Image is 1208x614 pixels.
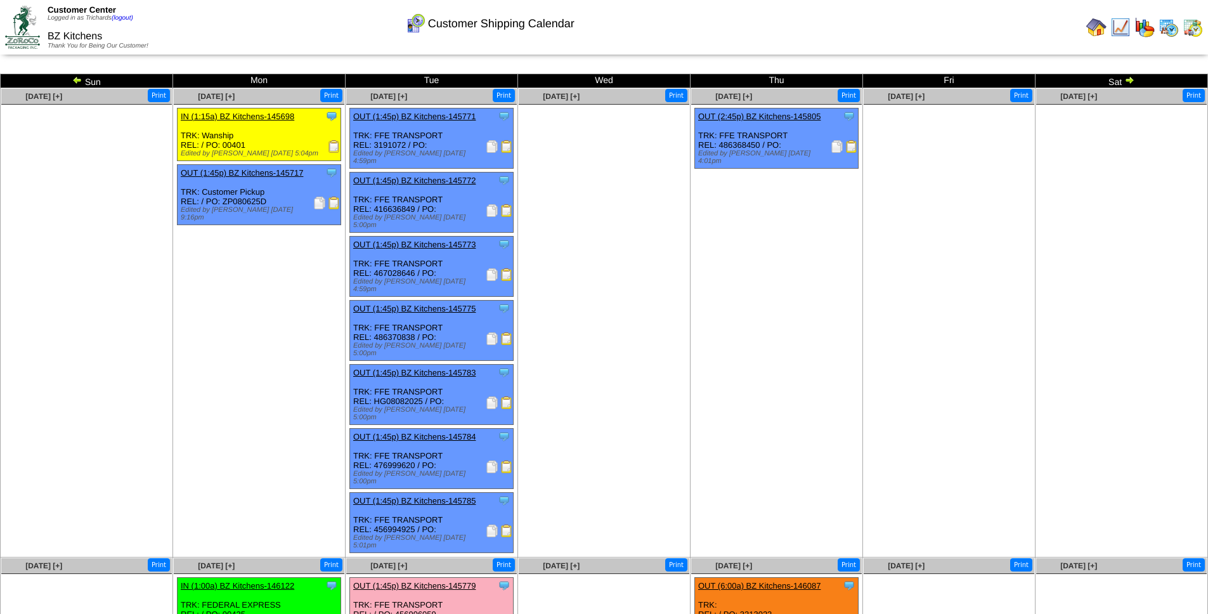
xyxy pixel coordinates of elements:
img: home.gif [1086,17,1107,37]
button: Print [665,558,687,572]
div: TRK: FFE TRANSPORT REL: 456994925 / PO: [350,493,514,553]
a: [DATE] [+] [888,561,925,570]
div: Edited by [PERSON_NAME] [DATE] 4:59pm [353,278,513,293]
span: Customer Shipping Calendar [428,17,575,30]
img: Packing Slip [486,204,498,217]
img: Bill of Lading [500,204,513,217]
img: Bill of Lading [500,461,513,473]
div: Edited by [PERSON_NAME] [DATE] 4:59pm [353,150,513,165]
div: Edited by [PERSON_NAME] [DATE] 4:01pm [698,150,858,165]
div: TRK: Wanship REL: / PO: 00401 [178,108,341,161]
a: IN (1:00a) BZ Kitchens-146122 [181,581,294,591]
span: Logged in as Trichards [48,15,133,22]
a: [DATE] [+] [543,561,580,570]
img: Packing Slip [486,332,498,345]
a: OUT (6:00a) BZ Kitchens-146087 [698,581,821,591]
div: Edited by [PERSON_NAME] [DATE] 5:04pm [181,150,341,157]
td: Mon [173,74,346,88]
div: TRK: Customer Pickup REL: / PO: ZP080625D [178,165,341,225]
img: Packing Slip [831,140,843,153]
td: Thu [691,74,863,88]
img: Packing Slip [486,140,498,153]
a: OUT (1:45p) BZ Kitchens-145779 [353,581,476,591]
img: Tooltip [325,166,338,179]
img: graph.gif [1134,17,1155,37]
img: calendarcustomer.gif [405,13,425,34]
button: Print [1183,89,1205,102]
a: OUT (1:45p) BZ Kitchens-145784 [353,432,476,441]
div: TRK: FFE TRANSPORT REL: 486370838 / PO: [350,301,514,361]
img: Bill of Lading [500,525,513,537]
button: Print [1010,89,1032,102]
img: Bill of Lading [500,332,513,345]
button: Print [1010,558,1032,572]
img: Packing Slip [486,268,498,281]
a: [DATE] [+] [715,561,752,570]
img: Packing Slip [486,396,498,409]
a: OUT (2:45p) BZ Kitchens-145805 [698,112,821,121]
img: Tooltip [843,110,855,122]
img: calendarprod.gif [1159,17,1179,37]
button: Print [838,558,860,572]
button: Print [320,558,342,572]
img: Tooltip [498,494,510,507]
a: OUT (1:45p) BZ Kitchens-145772 [353,176,476,185]
img: Bill of Lading [328,197,341,209]
td: Fri [863,74,1036,88]
td: Sat [1036,74,1208,88]
button: Print [838,89,860,102]
a: [DATE] [+] [370,561,407,570]
a: [DATE] [+] [25,92,62,101]
img: Tooltip [498,302,510,315]
img: Tooltip [325,110,338,122]
td: Wed [518,74,691,88]
span: [DATE] [+] [370,92,407,101]
span: Thank You for Being Our Customer! [48,42,148,49]
img: Tooltip [498,238,510,251]
a: OUT (1:45p) BZ Kitchens-145773 [353,240,476,249]
img: Packing Slip [486,525,498,537]
td: Tue [346,74,518,88]
a: OUT (1:45p) BZ Kitchens-145717 [181,168,303,178]
a: IN (1:15a) BZ Kitchens-145698 [181,112,294,121]
a: [DATE] [+] [543,92,580,101]
img: Bill of Lading [845,140,858,153]
img: Tooltip [843,579,855,592]
span: Customer Center [48,5,116,15]
img: Tooltip [498,174,510,186]
img: Bill of Lading [500,268,513,281]
button: Print [148,558,170,572]
button: Print [148,89,170,102]
img: line_graph.gif [1110,17,1131,37]
a: [DATE] [+] [198,92,235,101]
a: [DATE] [+] [888,92,925,101]
button: Print [320,89,342,102]
a: [DATE] [+] [715,92,752,101]
div: Edited by [PERSON_NAME] [DATE] 5:00pm [353,406,513,421]
img: Bill of Lading [500,140,513,153]
a: (logout) [112,15,133,22]
a: [DATE] [+] [25,561,62,570]
div: Edited by [PERSON_NAME] [DATE] 5:00pm [353,470,513,485]
img: Bill of Lading [500,396,513,409]
button: Print [493,558,515,572]
div: Edited by [PERSON_NAME] [DATE] 5:01pm [353,534,513,549]
a: [DATE] [+] [1060,92,1097,101]
button: Print [1183,558,1205,572]
div: Edited by [PERSON_NAME] [DATE] 5:00pm [353,342,513,357]
img: Receiving Document [328,140,341,153]
a: OUT (1:45p) BZ Kitchens-145785 [353,496,476,506]
img: Packing Slip [486,461,498,473]
span: [DATE] [+] [1060,561,1097,570]
button: Print [665,89,687,102]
